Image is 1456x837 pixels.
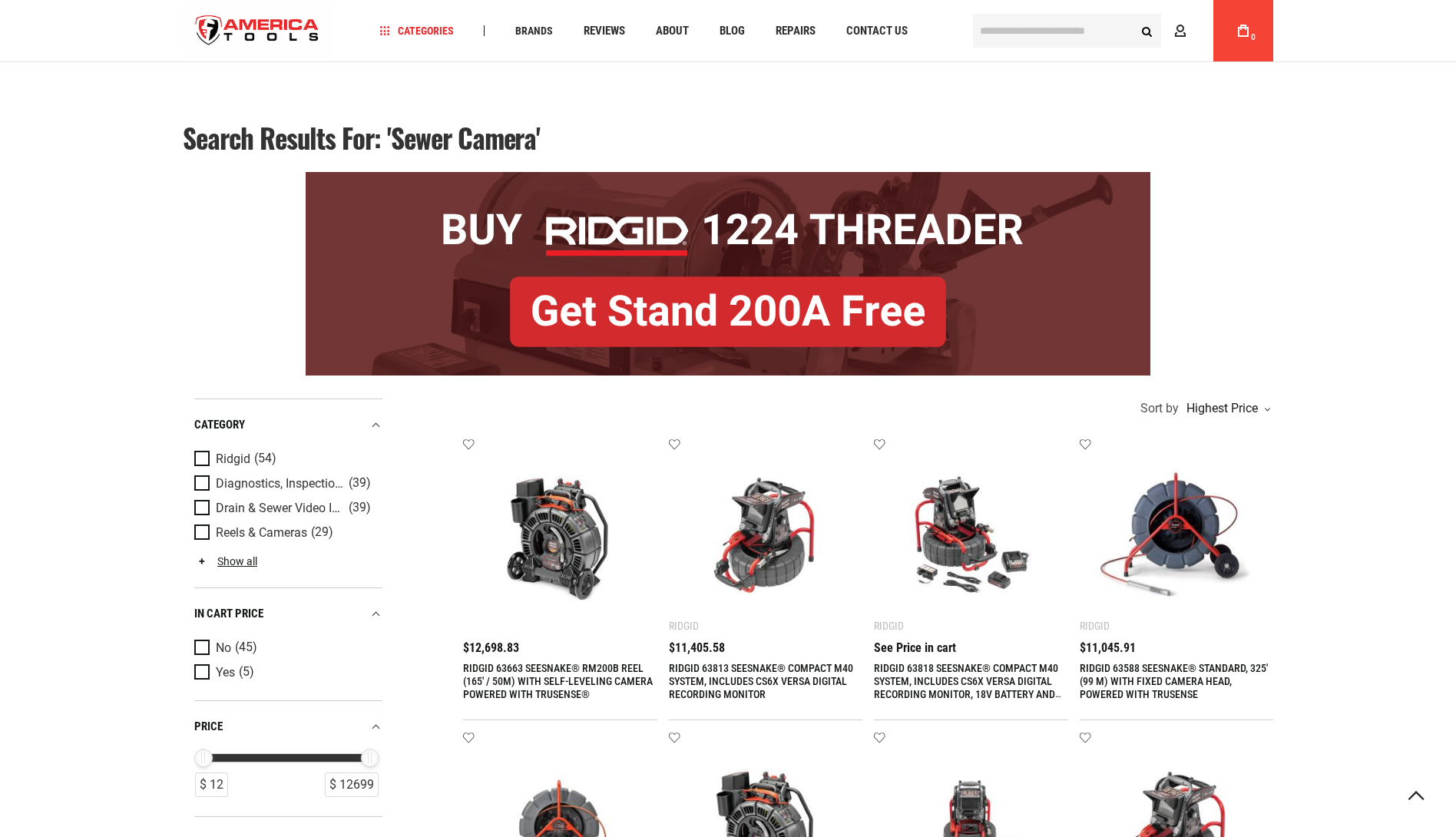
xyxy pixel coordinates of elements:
span: Yes [216,666,235,680]
a: No (45) [194,640,379,657]
span: Reels & Cameras [216,526,307,540]
div: category [194,415,382,435]
div: Highest price [1183,402,1269,415]
a: RIDGID 63813 SEESNAKE® COMPACT M40 SYSTEM, INCLUDES CS6X VERSA DIGITAL RECORDING MONITOR [669,662,853,700]
span: Repairs [776,25,816,37]
span: Brands [515,25,553,36]
img: America Tools [183,2,332,60]
span: Search results for: 'sewer camera' [183,117,540,157]
a: Diagnostics, Inspection & Locating (39) [194,475,379,492]
div: Product Filters [194,399,382,817]
span: Sort by [1140,402,1179,415]
a: Blog [713,21,752,41]
div: $ 12 [195,772,228,797]
a: BOGO: Buy RIDGID® 1224 Threader, Get Stand 200A Free! [306,172,1150,184]
a: store logo [183,2,332,60]
span: Diagnostics, Inspection & Locating [216,477,345,491]
a: RIDGID 63818 SEESNAKE® COMPACT M40 SYSTEM, INCLUDES CS6X VERSA DIGITAL RECORDING MONITOR, 18V BAT... [874,662,1061,713]
a: Drain & Sewer Video Inspection (39) [194,500,379,517]
a: Categories [373,21,461,41]
a: Reviews [577,21,632,41]
a: Contact Us [839,21,915,41]
div: $ 12699 [325,772,379,797]
span: (39) [349,501,371,514]
a: Reels & Cameras (29) [194,524,379,541]
a: Ridgid (54) [194,451,379,468]
img: RIDGID 63818 SEESNAKE® COMPACT M40 SYSTEM, INCLUDES CS6X VERSA DIGITAL RECORDING MONITOR, 18V BAT... [889,453,1053,617]
span: Drain & Sewer Video Inspection [216,501,345,515]
span: (45) [235,641,257,654]
a: RIDGID 63663 SEESNAKE® RM200B REEL (165' / 50M) WITH SELF-LEVELING CAMERA POWERED WITH TRUSENSE® [463,662,653,700]
div: Ridgid [874,620,904,632]
span: About [656,25,689,37]
a: Show all [194,555,257,567]
span: No [216,641,231,655]
span: Contact Us [846,25,908,37]
img: RIDGID 63663 SEESNAKE® RM200B REEL (165' / 50M) WITH SELF-LEVELING CAMERA POWERED WITH TRUSENSE® [478,453,642,617]
a: Brands [508,21,560,41]
span: (29) [311,526,333,539]
div: Ridgid [669,620,699,632]
img: BOGO: Buy RIDGID® 1224 Threader, Get Stand 200A Free! [306,172,1150,375]
a: Repairs [769,21,822,41]
span: (54) [254,452,276,465]
button: Search [1132,16,1161,45]
span: $11,045.91 [1080,642,1136,654]
span: Ridgid [216,452,250,466]
a: About [649,21,696,41]
img: RIDGID 63813 SEESNAKE® COMPACT M40 SYSTEM, INCLUDES CS6X VERSA DIGITAL RECORDING MONITOR [684,453,848,617]
div: In cart price [194,604,382,624]
span: Reviews [584,25,625,37]
span: Blog [720,25,745,37]
a: Yes (5) [194,664,379,681]
span: See Price in cart [874,642,956,654]
span: (39) [349,477,371,490]
span: (5) [239,666,254,679]
img: RIDGID 63588 SEESNAKE® STANDARD, 325' (99 M) WITH FIXED CAMERA HEAD, POWERED WITH TRUSENSE [1095,453,1259,617]
div: Ridgid [1080,620,1110,632]
div: price [194,716,382,737]
span: $12,698.83 [463,642,519,654]
span: Categories [380,25,454,36]
span: $11,405.58 [669,642,725,654]
a: RIDGID 63588 SEESNAKE® STANDARD, 325' (99 M) WITH FIXED CAMERA HEAD, POWERED WITH TRUSENSE [1080,662,1268,700]
span: 0 [1251,33,1256,41]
